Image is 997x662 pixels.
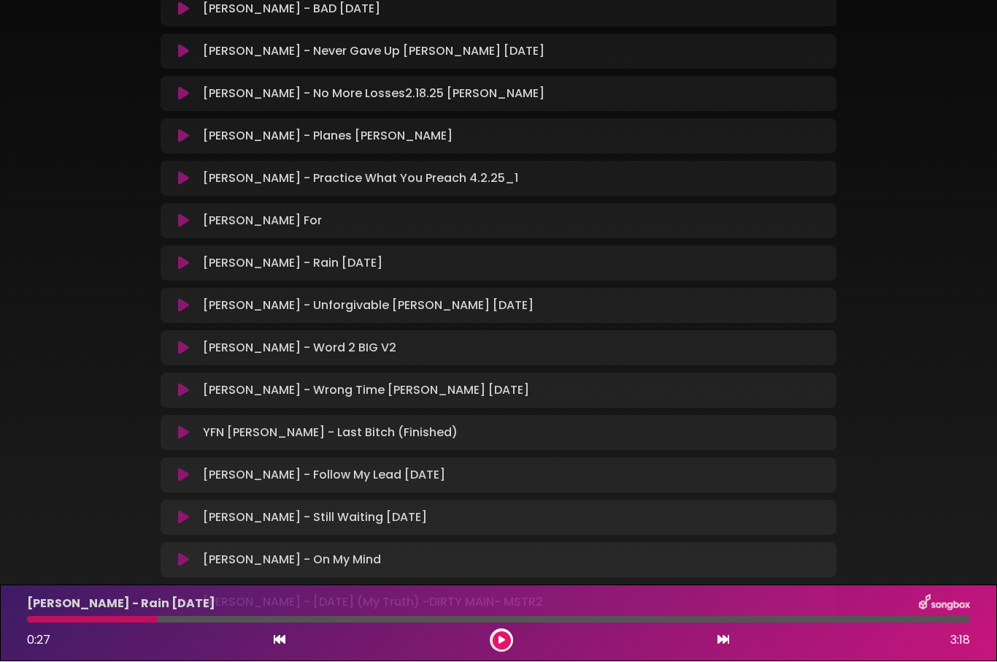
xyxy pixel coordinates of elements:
[203,43,544,61] p: [PERSON_NAME] - Never Gave Up [PERSON_NAME] [DATE]
[203,467,445,484] p: [PERSON_NAME] - Follow My Lead [DATE]
[203,552,381,569] p: [PERSON_NAME] - On My Mind
[919,595,970,614] img: songbox-logo-white.png
[203,170,518,188] p: [PERSON_NAME] - Practice What You Preach 4.2.25_1
[203,509,427,527] p: [PERSON_NAME] - Still Waiting [DATE]
[203,425,458,442] p: YFN [PERSON_NAME] - Last Bitch (Finished)
[203,85,544,103] p: [PERSON_NAME] - No More Losses2.18.25 [PERSON_NAME]
[950,632,970,650] span: 3:18
[203,382,529,400] p: [PERSON_NAME] - Wrong Time [PERSON_NAME] [DATE]
[203,340,396,357] p: [PERSON_NAME] - Word 2 BIG V2
[203,297,534,315] p: [PERSON_NAME] - Unforgivable [PERSON_NAME] [DATE]
[203,255,382,273] p: [PERSON_NAME] - Rain [DATE]
[27,632,50,649] span: 0:27
[203,128,453,145] p: [PERSON_NAME] - Planes [PERSON_NAME]
[203,213,322,230] p: [PERSON_NAME] For
[203,1,380,18] p: [PERSON_NAME] - BAD [DATE]
[27,596,215,613] p: [PERSON_NAME] - Rain [DATE]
